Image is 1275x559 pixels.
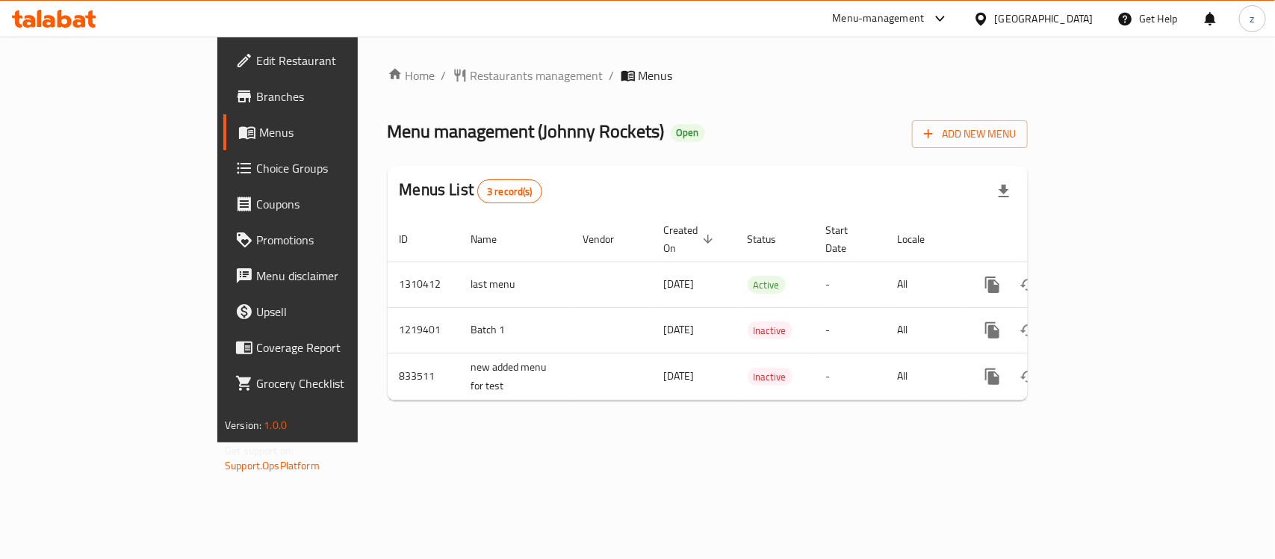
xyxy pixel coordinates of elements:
span: Menus [639,67,673,84]
span: ID [400,230,428,248]
a: Support.OpsPlatform [225,456,320,475]
span: Locale [898,230,945,248]
div: Open [671,124,705,142]
h2: Menus List [400,179,542,203]
a: Coverage Report [223,330,430,365]
span: Inactive [748,322,792,339]
button: more [975,312,1011,348]
span: Choice Groups [256,159,418,177]
span: 1.0.0 [264,416,287,435]
a: Branches [223,78,430,114]
td: - [814,353,886,400]
span: z [1250,10,1255,27]
span: [DATE] [664,274,695,294]
a: Menu disclaimer [223,258,430,294]
a: Edit Restaurant [223,43,430,78]
span: Version: [225,416,261,435]
span: [DATE] [664,366,695,386]
a: Choice Groups [223,150,430,186]
span: Coupons [256,195,418,213]
span: Inactive [748,368,792,386]
span: Restaurants management [471,67,604,84]
a: Promotions [223,222,430,258]
button: Change Status [1011,359,1046,395]
div: Export file [986,173,1022,209]
span: [DATE] [664,320,695,339]
span: Name [471,230,517,248]
span: Grocery Checklist [256,374,418,392]
td: - [814,262,886,307]
button: Add New Menu [912,120,1028,148]
td: - [814,307,886,353]
td: All [886,307,963,353]
span: Created On [664,221,718,257]
span: Add New Menu [924,125,1016,143]
div: [GEOGRAPHIC_DATA] [995,10,1093,27]
li: / [441,67,447,84]
div: Menu-management [833,10,925,28]
span: Start Date [826,221,868,257]
button: Change Status [1011,267,1046,303]
span: Upsell [256,303,418,321]
table: enhanced table [388,217,1130,401]
a: Restaurants management [453,67,604,84]
span: Branches [256,87,418,105]
td: last menu [459,262,571,307]
span: Menu disclaimer [256,267,418,285]
td: All [886,262,963,307]
span: Menu management ( Johnny Rockets ) [388,114,665,148]
span: Status [748,230,796,248]
button: more [975,267,1011,303]
span: Coverage Report [256,339,418,356]
a: Upsell [223,294,430,330]
th: Actions [963,217,1130,262]
td: Batch 1 [459,307,571,353]
button: more [975,359,1011,395]
a: Coupons [223,186,430,222]
span: Vendor [583,230,634,248]
span: Promotions [256,231,418,249]
td: All [886,353,963,400]
a: Grocery Checklist [223,365,430,401]
div: Inactive [748,321,792,339]
span: 3 record(s) [478,185,542,199]
span: Menus [259,123,418,141]
span: Edit Restaurant [256,52,418,70]
button: Change Status [1011,312,1046,348]
span: Get support on: [225,441,294,460]
nav: breadcrumb [388,67,1028,84]
li: / [609,67,615,84]
span: Open [671,126,705,139]
td: new added menu for test [459,353,571,400]
a: Menus [223,114,430,150]
span: Active [748,277,786,294]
